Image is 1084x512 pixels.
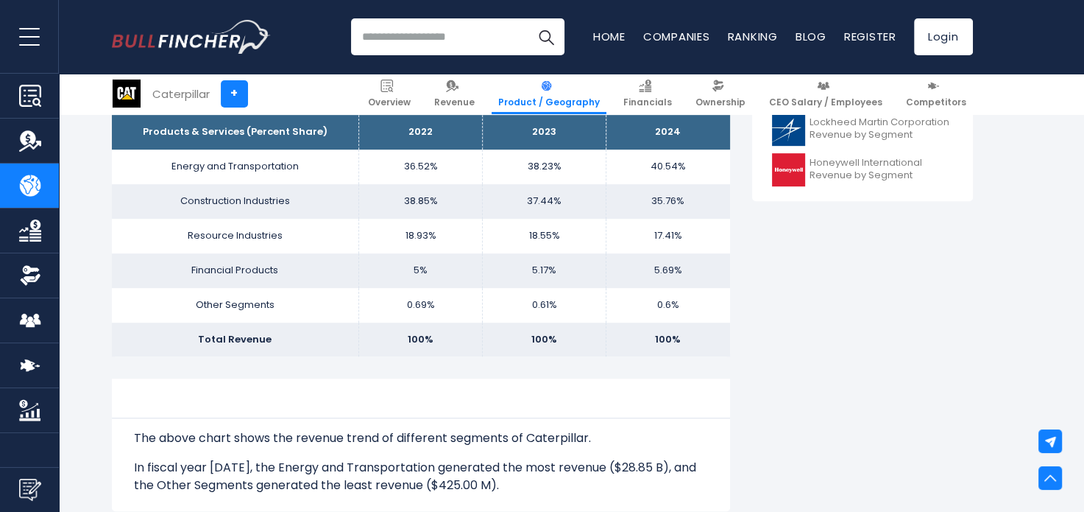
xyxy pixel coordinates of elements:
img: LMT logo [772,113,805,146]
td: 18.55% [483,219,606,253]
a: Financials [617,74,679,114]
a: Honeywell International Revenue by Segment [763,150,962,190]
a: Ownership [689,74,752,114]
a: Product / Geography [492,74,606,114]
img: Bullfincher logo [112,20,271,54]
th: 2023 [483,115,606,150]
td: Financial Products [112,253,359,288]
img: CAT logo [113,80,141,108]
td: 18.93% [359,219,483,253]
a: + [221,80,248,108]
a: Competitors [899,74,973,114]
a: Lockheed Martin Corporation Revenue by Segment [763,109,962,150]
td: Resource Industries [112,219,359,253]
span: Lockheed Martin Corporation Revenue by Segment [810,116,953,141]
span: Honeywell International Revenue by Segment [810,157,953,182]
span: Revenue [434,97,475,108]
th: Products & Services (Percent Share) [112,115,359,150]
td: 5% [359,253,483,288]
a: Revenue [428,74,481,114]
p: In fiscal year [DATE], the Energy and Transportation generated the most revenue ($28.85 B), and t... [134,459,708,494]
td: Other Segments [112,288,359,323]
a: Login [914,18,973,55]
a: Companies [643,29,710,44]
a: Home [593,29,626,44]
span: Competitors [906,97,966,108]
p: The above chart shows the revenue trend of different segments of Caterpillar. [134,429,708,447]
a: Overview [361,74,417,114]
td: Energy and Transportation [112,150,359,184]
img: Ownership [19,264,41,287]
a: Ranking [728,29,778,44]
td: 100% [483,323,606,357]
td: 36.52% [359,150,483,184]
td: 38.85% [359,184,483,219]
th: 2022 [359,115,483,150]
img: HON logo [772,153,805,186]
a: CEO Salary / Employees [762,74,889,114]
span: Financials [623,97,672,108]
td: 0.61% [483,288,606,323]
button: Search [528,18,564,55]
td: 40.54% [606,150,730,184]
td: Construction Industries [112,184,359,219]
td: 5.17% [483,253,606,288]
td: Total Revenue [112,323,359,357]
span: Product / Geography [498,97,600,108]
td: 0.6% [606,288,730,323]
a: Register [844,29,896,44]
td: 0.69% [359,288,483,323]
th: 2024 [606,115,730,150]
td: 37.44% [483,184,606,219]
td: 35.76% [606,184,730,219]
td: 5.69% [606,253,730,288]
td: 38.23% [483,150,606,184]
a: Blog [796,29,826,44]
span: Ownership [695,97,745,108]
div: Caterpillar [152,85,210,102]
td: 100% [606,323,730,357]
td: 100% [359,323,483,357]
span: CEO Salary / Employees [769,97,882,108]
td: 17.41% [606,219,730,253]
a: Go to homepage [112,20,270,54]
span: Overview [368,97,411,108]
